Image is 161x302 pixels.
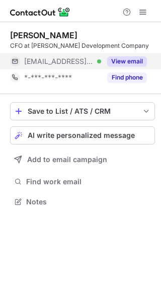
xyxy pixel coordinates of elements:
span: AI write personalized message [28,131,135,139]
button: Notes [10,195,155,209]
button: Add to email campaign [10,150,155,169]
span: Add to email campaign [27,156,107,164]
span: [EMAIL_ADDRESS][DOMAIN_NAME] [24,57,94,66]
div: Save to List / ATS / CRM [28,107,137,115]
span: Notes [26,197,151,206]
button: Reveal Button [107,56,147,66]
img: ContactOut v5.3.10 [10,6,70,18]
div: CFO at [PERSON_NAME] Development Company [10,41,155,50]
div: [PERSON_NAME] [10,30,77,40]
button: Find work email [10,175,155,189]
button: save-profile-one-click [10,102,155,120]
button: AI write personalized message [10,126,155,144]
button: Reveal Button [107,72,147,83]
span: Find work email [26,177,151,186]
